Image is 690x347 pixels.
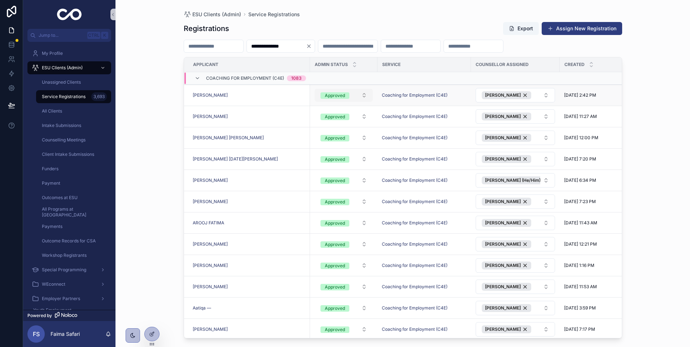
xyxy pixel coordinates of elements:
span: Service Registrations [42,94,86,100]
button: Assign New Registration [542,22,622,35]
div: Approved [325,220,345,227]
a: Select Button [475,215,555,230]
a: Powered by [23,310,115,321]
span: ESU Clients (Admin) [192,11,241,18]
button: Select Button [476,131,555,145]
a: Coaching for Employment (C4E) [382,92,467,98]
span: Payment [42,180,60,186]
a: Select Button [314,301,373,315]
button: Select Button [476,88,555,102]
span: Coaching for Employment (C4E) [382,241,447,247]
a: Aatiqa — [193,305,211,311]
a: [DATE] 1:16 PM [564,263,623,268]
button: Select Button [315,153,373,166]
span: Coaching for Employment (C4E) [382,114,447,119]
a: [PERSON_NAME] [193,263,228,268]
button: Unselect 9 [482,113,531,120]
a: [PERSON_NAME] [193,263,306,268]
span: Payments [42,224,62,229]
button: Select Button [315,131,373,144]
button: Select Button [476,301,555,315]
a: [DATE] 12:00 PM [564,135,623,141]
button: Clear [306,43,315,49]
a: Coaching for Employment (C4E) [382,199,447,205]
span: [PERSON_NAME] [485,241,521,247]
p: Faima Safari [51,330,80,338]
a: Select Button [475,88,555,103]
a: Coaching for Employment (C4E) [382,156,447,162]
a: Select Button [475,322,555,337]
a: Select Button [314,173,373,187]
button: Unselect 61 [482,325,531,333]
span: Funders [42,166,58,172]
a: Coaching for Employment (C4E) [382,284,447,290]
span: [DATE] 7:20 PM [564,156,596,162]
a: Coaching for Employment (C4E) [382,156,467,162]
div: Approved [325,305,345,312]
a: [PERSON_NAME] [193,114,228,119]
img: App logo [57,9,82,20]
a: [PERSON_NAME] [PERSON_NAME] [193,135,306,141]
button: Select Button [476,237,555,251]
a: Outcome Records for CSA [36,234,111,247]
span: [PERSON_NAME] [485,92,521,98]
span: [DATE] 2:42 PM [564,92,596,98]
a: Select Button [475,300,555,316]
button: Unselect 9 [482,240,531,248]
span: [PERSON_NAME] [485,156,521,162]
span: ESU Clients (Admin) [42,65,83,71]
a: Coaching for Employment (C4E) [382,263,447,268]
span: [DATE] 6:34 PM [564,177,596,183]
a: Employer Partners [27,292,111,305]
a: [DATE] 6:34 PM [564,177,623,183]
a: Coaching for Employment (C4E) [382,326,447,332]
span: [PERSON_NAME] (He/Him) [485,177,541,183]
a: [PERSON_NAME] [193,326,306,332]
a: [PERSON_NAME] [193,241,228,247]
a: Select Button [475,173,555,188]
a: Coaching for Employment (C4E) [382,220,467,226]
span: [DATE] 11:43 AM [564,220,597,226]
a: Select Button [314,110,373,123]
span: Intake Submissions [42,123,81,128]
a: [PERSON_NAME] [193,92,306,98]
a: [DATE] 2:42 PM [564,92,623,98]
span: [DATE] 1:16 PM [564,263,594,268]
button: Select Button [315,238,373,251]
a: Select Button [314,259,373,272]
a: Select Button [314,322,373,336]
span: Outcomes at ESU [42,195,78,201]
a: Select Button [314,152,373,166]
a: My Profile [27,47,111,60]
span: [DATE] 3:59 PM [564,305,596,311]
button: Select Button [315,259,373,272]
a: Unassigned Clients [36,76,111,89]
a: [DATE] 3:59 PM [564,305,623,311]
span: Outcome Records for CSA [42,238,96,244]
a: Coaching for Employment (C4E) [382,135,447,141]
button: Select Button [476,152,555,166]
a: Coaching for Employment (C4E) [382,177,467,183]
button: Export [503,22,539,35]
a: Select Button [314,131,373,145]
a: [PERSON_NAME] [PERSON_NAME] [193,135,264,141]
a: Outcomes at ESU [36,191,111,204]
div: Approved [325,241,345,248]
a: [PERSON_NAME] [193,92,228,98]
a: Workshop Registrants [36,249,111,262]
span: [PERSON_NAME] [193,177,228,183]
div: Approved [325,135,345,141]
button: Select Button [476,322,555,337]
a: Service Registrations3,693 [36,90,111,103]
span: Employer Partners [42,296,80,302]
span: All Clients [42,108,62,114]
a: Coaching for Employment (C4E) [382,305,467,311]
span: [PERSON_NAME] [485,305,521,311]
button: Unselect 61 [482,155,531,163]
span: FS [33,330,40,338]
a: Select Button [314,88,373,102]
